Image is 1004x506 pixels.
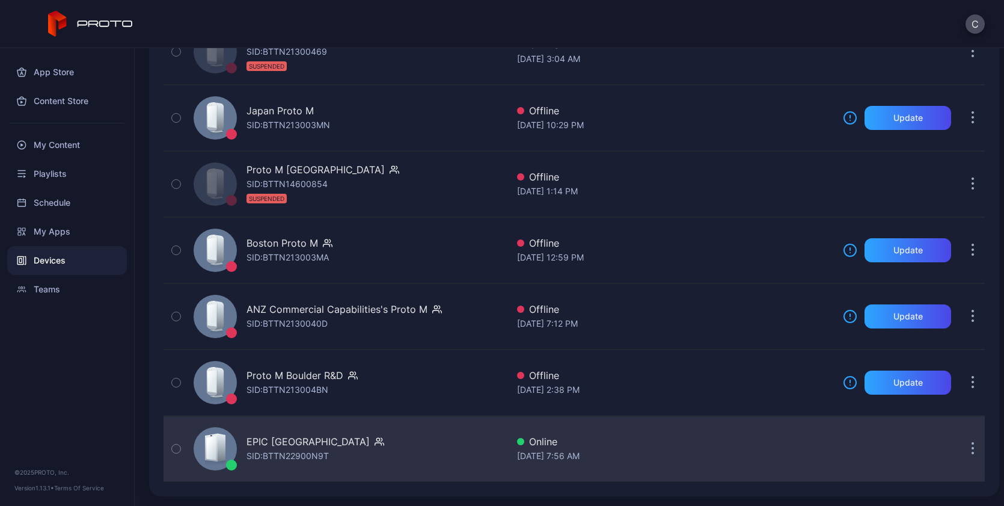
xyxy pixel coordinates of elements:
[893,113,923,123] div: Update
[517,170,833,184] div: Offline
[893,378,923,387] div: Update
[865,238,951,262] button: Update
[246,236,318,250] div: Boston Proto M
[517,383,833,397] div: [DATE] 2:38 PM
[517,434,833,449] div: Online
[7,275,127,304] a: Teams
[966,14,985,34] button: C
[865,106,951,130] button: Update
[14,467,120,477] div: © 2025 PROTO, Inc.
[517,52,833,66] div: [DATE] 3:04 AM
[893,312,923,321] div: Update
[517,368,833,383] div: Offline
[517,449,833,463] div: [DATE] 7:56 AM
[517,236,833,250] div: Offline
[7,188,127,217] a: Schedule
[246,118,330,132] div: SID: BTTN213003MN
[7,131,127,159] a: My Content
[246,449,329,463] div: SID: BTTN22900N9T
[14,484,54,492] span: Version 1.13.1 •
[893,245,923,255] div: Update
[7,87,127,116] a: Content Store
[246,302,427,316] div: ANZ Commercial Capabilities's Proto M
[865,371,951,395] button: Update
[246,162,385,177] div: Proto M [GEOGRAPHIC_DATA]
[517,184,833,199] div: [DATE] 1:14 PM
[246,194,287,203] div: SUSPENDED
[54,484,104,492] a: Terms Of Service
[517,302,833,316] div: Offline
[246,368,343,383] div: Proto M Boulder R&D
[246,45,327,73] div: SID: BTTN21300469
[246,103,314,118] div: Japan Proto M
[246,316,328,331] div: SID: BTTN2130040D
[517,250,833,265] div: [DATE] 12:59 PM
[517,316,833,331] div: [DATE] 7:12 PM
[865,304,951,329] button: Update
[7,58,127,87] a: App Store
[517,103,833,118] div: Offline
[246,383,328,397] div: SID: BTTN213004BN
[517,118,833,132] div: [DATE] 10:29 PM
[7,159,127,188] a: Playlists
[7,246,127,275] a: Devices
[7,217,127,246] a: My Apps
[246,177,328,206] div: SID: BTTN14600854
[246,61,287,71] div: SUSPENDED
[246,434,370,449] div: EPIC [GEOGRAPHIC_DATA]
[246,250,329,265] div: SID: BTTN213003MA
